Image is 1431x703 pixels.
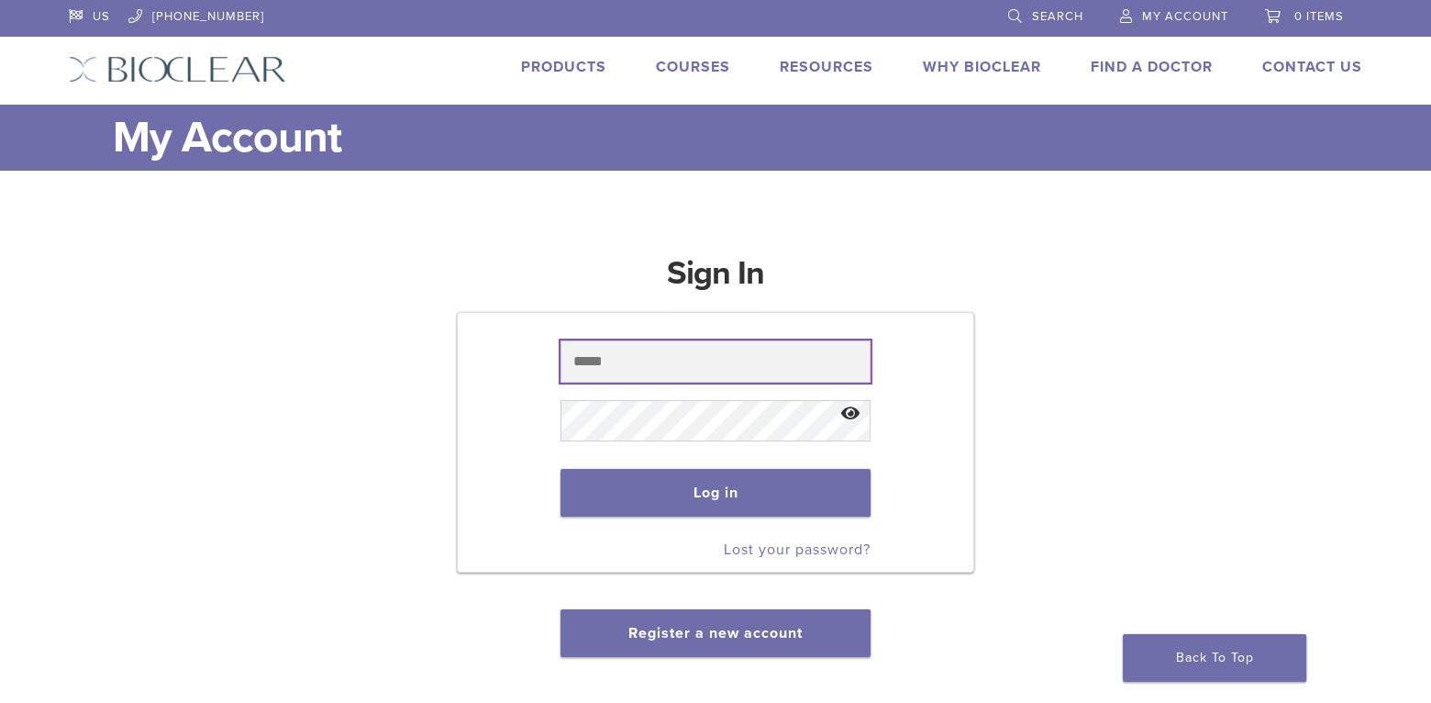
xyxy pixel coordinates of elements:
h1: Sign In [667,251,764,310]
button: Show password [830,391,870,438]
a: Register a new account [628,624,803,642]
a: Courses [656,58,730,76]
a: Contact Us [1262,58,1362,76]
img: Bioclear [69,56,286,83]
a: Back To Top [1123,634,1306,682]
span: My Account [1142,9,1228,24]
button: Register a new account [560,609,871,657]
a: Why Bioclear [923,58,1041,76]
a: Find A Doctor [1091,58,1213,76]
a: Lost your password? [724,541,871,559]
span: Search [1032,9,1083,24]
h1: My Account [113,105,1362,171]
a: Products [521,58,606,76]
button: Log in [560,469,870,517]
span: 0 items [1294,9,1344,24]
a: Resources [780,58,873,76]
